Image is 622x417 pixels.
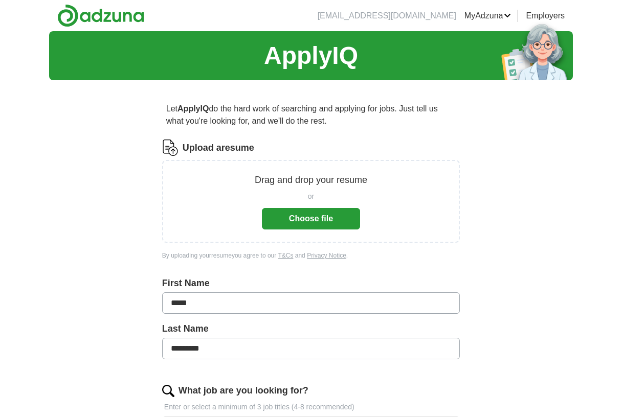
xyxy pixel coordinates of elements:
img: CV Icon [162,140,179,156]
label: Upload a resume [183,141,254,155]
strong: ApplyIQ [177,104,209,113]
span: or [308,191,314,202]
a: Privacy Notice [307,252,346,259]
h1: ApplyIQ [264,37,358,74]
label: What job are you looking for? [179,384,308,398]
a: Employers [526,10,565,22]
a: MyAdzuna [464,10,512,22]
li: [EMAIL_ADDRESS][DOMAIN_NAME] [318,10,456,22]
img: Adzuna logo [57,4,144,27]
a: T&Cs [278,252,293,259]
p: Let do the hard work of searching and applying for jobs. Just tell us what you're looking for, an... [162,99,460,131]
button: Choose file [262,208,360,229]
img: search.png [162,385,174,397]
div: By uploading your resume you agree to our and . [162,251,460,260]
p: Drag and drop your resume [255,173,367,187]
label: Last Name [162,322,460,336]
label: First Name [162,276,460,290]
p: Enter or select a minimum of 3 job titles (4-8 recommended) [162,402,460,412]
